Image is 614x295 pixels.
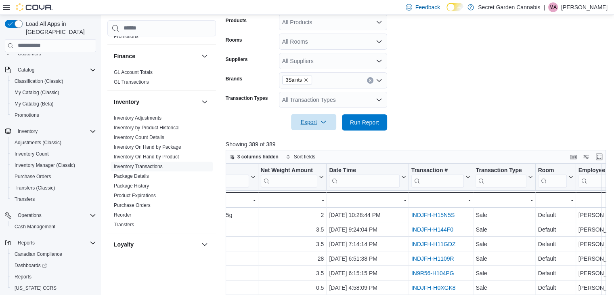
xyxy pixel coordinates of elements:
div: [DATE] 9:24:04 PM [329,225,406,234]
button: Transfers [8,194,99,205]
span: Washington CCRS [11,283,96,293]
label: Rooms [226,37,242,43]
span: Purchase Orders [15,173,51,180]
div: 3Saints - Kush Cookies - Indica - 28g [99,254,255,263]
div: - [476,195,532,205]
div: - [329,195,406,205]
span: Inventory Count [11,149,96,159]
span: Inventory Manager (Classic) [15,162,75,169]
div: 28 [260,254,324,263]
span: Reports [18,240,35,246]
div: [DATE] 10:28:44 PM [329,210,406,220]
div: Room [538,166,566,174]
p: | [543,2,545,12]
button: Transfers (Classic) [8,182,99,194]
span: GL Account Totals [114,69,153,76]
span: Load All Apps in [GEOGRAPHIC_DATA] [23,20,96,36]
span: 3Saints [282,76,312,84]
button: Open list of options [376,38,382,45]
span: My Catalog (Classic) [15,89,59,96]
h3: Inventory [114,98,139,106]
button: Sort fields [283,152,319,162]
a: [US_STATE] CCRS [11,283,60,293]
button: Reports [2,237,99,249]
div: Sale [476,225,532,234]
div: [DATE] 7:14:14 PM [329,239,406,249]
span: Customers [18,51,41,57]
div: Default [538,210,573,220]
span: My Catalog (Beta) [11,99,96,109]
a: Inventory Transactions [114,164,163,169]
a: Purchase Orders [11,172,54,181]
div: Date Time [329,166,399,174]
p: Showing 389 of 389 [226,140,610,148]
div: Default [538,283,573,293]
button: Net Weight Amount [260,166,324,187]
a: Package Details [114,173,149,179]
div: Net Weight Amount [260,166,317,187]
span: Dashboards [11,261,96,270]
a: Promotions [11,110,42,120]
a: GL Transactions [114,79,149,85]
span: Promotions [15,112,39,118]
div: - [260,195,324,205]
div: Default [538,254,573,263]
a: Inventory Count Details [114,135,164,140]
button: Enter fullscreen [594,152,604,162]
span: Inventory [15,126,96,136]
span: Dark Mode [446,11,447,12]
div: 3Saints - Kush Cookies - Indica - 3.5g [99,239,255,249]
div: 3.5 [260,239,324,249]
span: Loyalty Adjustments [114,257,157,264]
span: Adjustments (Classic) [11,138,96,147]
button: 3 columns hidden [226,152,282,162]
span: Reorder [114,212,131,218]
button: Keyboard shortcuts [568,152,578,162]
button: Room [538,166,573,187]
span: My Catalog (Beta) [15,101,54,107]
button: Inventory Count [8,148,99,160]
div: 3Saints - Kush Cookies - Indica - 3.5g [99,225,255,234]
div: Transaction Type [476,166,526,187]
a: Transfers [114,222,134,228]
button: Adjustments (Classic) [8,137,99,148]
input: Dark Mode [446,3,463,11]
a: INDJFH-H15N5S [411,212,455,218]
button: Transaction # [411,166,470,187]
button: Inventory [200,97,210,107]
button: Reports [15,238,38,248]
div: Sale [476,210,532,220]
div: Transaction Type [476,166,526,174]
span: Transfers (Classic) [15,185,55,191]
div: [DATE] 4:58:09 PM [329,283,406,293]
button: Remove 3Saints from selection in this group [304,78,308,82]
span: Product Expirations [114,192,156,199]
span: Promotions [114,33,138,40]
div: Product [99,166,249,187]
a: INDJFH-H144F0 [411,226,453,233]
label: Products [226,17,247,24]
a: Reorder [114,212,131,218]
a: INDJFH-H11GDZ [411,241,456,247]
a: Product Expirations [114,193,156,198]
div: Date Time [329,166,399,187]
span: Catalog [15,65,96,75]
a: Inventory On Hand by Product [114,154,179,160]
a: Classification (Classic) [11,76,67,86]
a: Transfers (Classic) [11,183,58,193]
span: Canadian Compliance [15,251,62,257]
div: Finance [107,67,216,90]
span: Promotions [11,110,96,120]
div: Default [538,239,573,249]
span: Cash Management [11,222,96,232]
button: Catalog [15,65,38,75]
button: Date Time [329,166,406,187]
div: Sale [476,283,532,293]
span: Customers [15,48,96,59]
span: Operations [18,212,42,219]
a: Promotions [114,34,138,39]
button: Finance [114,52,198,60]
a: Dashboards [11,261,50,270]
